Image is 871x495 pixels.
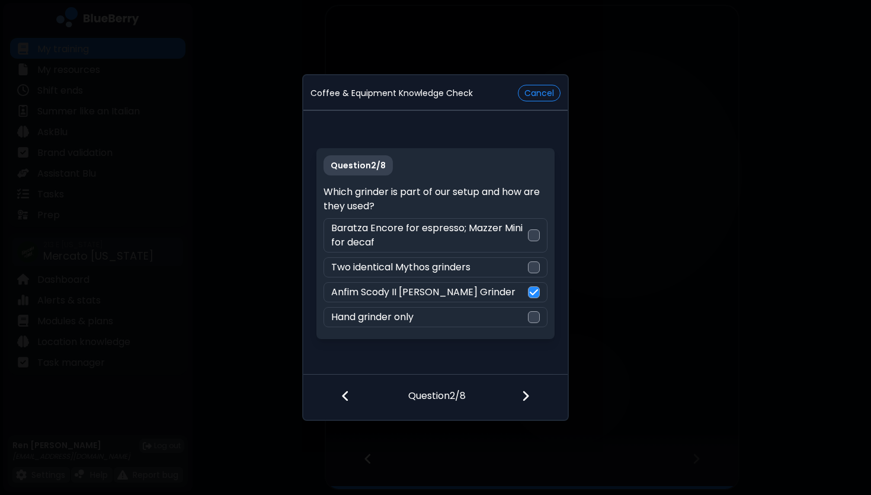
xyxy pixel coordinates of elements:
p: Two identical Mythos grinders [331,260,470,274]
img: file icon [341,389,350,403]
img: file icon [521,389,530,403]
p: Anfim Scody II [PERSON_NAME] Grinder [331,285,515,299]
p: Baratza Encore for espresso; Mazzer Mini for decaf [331,221,527,250]
p: Which grinder is part of our setup and how are they used? [324,185,547,213]
p: Question 2 / 8 [408,375,466,403]
p: Question 2 / 8 [324,155,393,175]
p: Hand grinder only [331,310,414,324]
img: check [530,288,538,297]
p: Coffee & Equipment Knowledge Check [310,88,473,98]
button: Cancel [518,85,561,101]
